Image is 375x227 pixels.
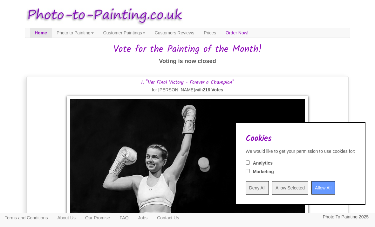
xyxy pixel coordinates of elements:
[80,213,115,223] a: Our Promise
[115,213,133,223] a: FAQ
[311,181,335,195] input: Allow All
[30,28,52,38] a: Home
[195,87,223,92] span: with
[25,56,350,67] p: Voting is now closed
[272,181,308,195] input: Allow Selected
[246,181,269,195] input: Deny All
[203,87,223,92] b: 216 Votes
[52,213,80,223] a: About Us
[28,80,347,85] h3: 1. "Her Final Victory - Forever a Champion"
[150,28,199,38] a: Customers Reviews
[253,160,273,166] label: Analytics
[323,213,369,221] p: Photo To Painting 2025
[52,28,99,38] a: Photo to Painting
[99,28,150,38] a: Customer Paintings
[221,28,253,38] a: Order Now!
[253,168,274,175] label: Marketing
[199,28,221,38] a: Prices
[246,134,355,143] h2: Cookies
[133,213,153,223] a: Jobs
[152,213,184,223] a: Contact Us
[246,148,355,154] div: We would like to get your permission to use cookies for:
[22,3,184,28] img: Photo to Painting
[25,44,350,55] h1: Vote for the Painting of the Month!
